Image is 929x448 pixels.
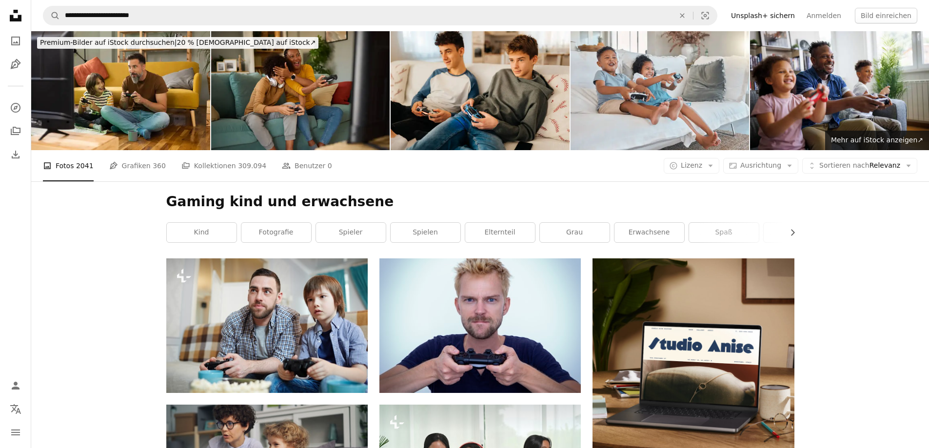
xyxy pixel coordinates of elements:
[6,399,25,419] button: Sprache
[784,223,794,242] button: Liste nach rechts verschieben
[379,321,581,330] a: Mann in blauem Langarmhemd mit schwarzer halbautomatischer Pistole
[465,223,535,242] a: Elternteil
[166,258,368,392] img: Mann und kleiner Junge mit Joysticks schauen auf den Fernsehbildschirm
[31,31,324,55] a: Premium-Bilder auf iStock durchsuchen|20 % [DEMOGRAPHIC_DATA] auf iStock↗
[40,39,177,46] span: Premium-Bilder auf iStock durchsuchen |
[31,31,210,150] img: Junge und sein Vater spielen und haben Spaß zu Hause
[6,98,25,117] a: Entdecken
[6,376,25,395] a: Anmelden / Registrieren
[819,161,870,169] span: Sortieren nach
[6,55,25,74] a: Grafiken
[328,160,332,171] span: 0
[43,6,717,25] form: Finden Sie Bildmaterial auf der ganzen Webseite
[43,6,60,25] button: Unsplash suchen
[723,158,798,174] button: Ausrichtung
[825,131,929,150] a: Mehr auf iStock anzeigen↗
[681,161,702,169] span: Lizenz
[379,258,581,392] img: Mann in blauem Langarmhemd mit schwarzer halbautomatischer Pistole
[740,161,781,169] span: Ausrichtung
[855,8,917,23] button: Bild einreichen
[802,158,917,174] button: Sortieren nachRelevanz
[693,6,717,25] button: Visuelle Suche
[725,8,801,23] a: Unsplash+ sichern
[166,321,368,330] a: Mann und kleiner Junge mit Joysticks schauen auf den Fernsehbildschirm
[831,136,923,144] span: Mehr auf iStock anzeigen ↗
[689,223,759,242] a: Spaß
[153,160,166,171] span: 360
[211,31,390,150] img: Mutter und Sohn spielen Videospiele zu Hause
[819,161,900,171] span: Relevanz
[750,31,929,150] img: Happy father and his kids playing video games and having fun at home
[6,31,25,51] a: Fotos
[614,223,684,242] a: Erwachsene
[40,39,316,46] span: 20 % [DEMOGRAPHIC_DATA] auf iStock ↗
[6,121,25,141] a: Kollektionen
[166,193,794,211] h1: Gaming kind und erwachsene
[664,158,719,174] button: Lizenz
[764,223,833,242] a: drinnen
[109,150,166,181] a: Grafiken 360
[282,150,332,181] a: Benutzer 0
[540,223,610,242] a: grau
[391,31,570,150] img: Friends playing video games
[801,8,847,23] a: Anmelden
[241,223,311,242] a: Fotografie
[6,145,25,164] a: Bisherige Downloads
[316,223,386,242] a: Spieler
[167,223,237,242] a: Kind
[571,31,750,150] img: Aufnahme eines Bruders und einer Schwester, die zu Hause Videospiele auf dem Sofa spielen
[6,423,25,442] button: Menü
[181,150,266,181] a: Kollektionen 309.094
[391,223,460,242] a: Spielen
[238,160,266,171] span: 309.094
[672,6,693,25] button: Löschen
